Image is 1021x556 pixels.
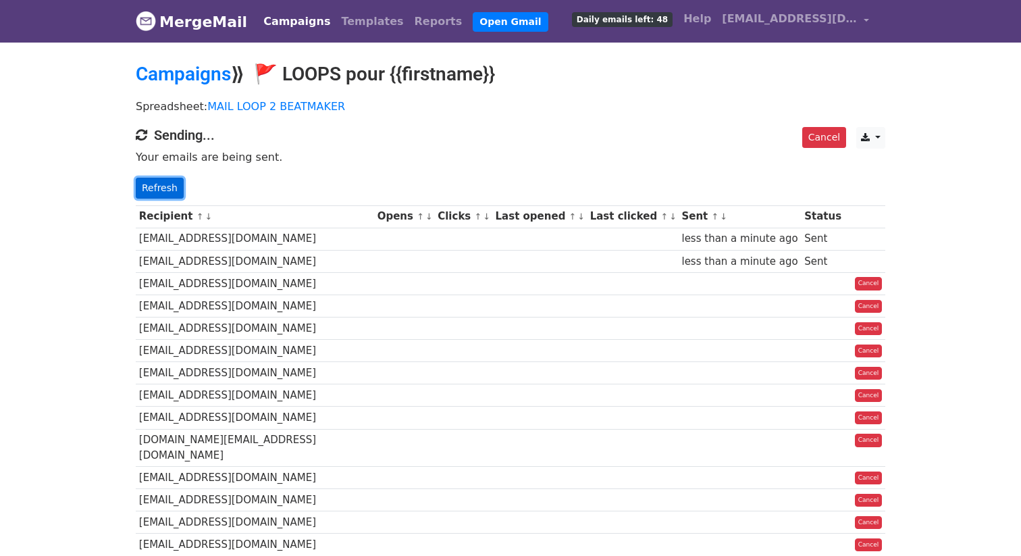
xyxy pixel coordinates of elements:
a: ↑ [417,211,424,222]
th: Last clicked [587,205,679,228]
td: [EMAIL_ADDRESS][DOMAIN_NAME] [136,384,374,407]
th: Status [801,205,844,228]
td: [EMAIL_ADDRESS][DOMAIN_NAME] [136,362,374,384]
a: Cancel [855,389,883,403]
td: [EMAIL_ADDRESS][DOMAIN_NAME] [136,489,374,511]
a: ↑ [569,211,577,222]
td: [EMAIL_ADDRESS][DOMAIN_NAME] [136,534,374,556]
a: Cancel [855,516,883,530]
div: less than a minute ago [681,231,797,247]
a: Cancel [855,472,883,485]
a: MergeMail [136,7,247,36]
a: MAIL LOOP 2 BEATMAKER [207,100,345,113]
td: Sent [801,250,844,272]
a: ↓ [205,211,212,222]
div: Widget de chat [953,491,1021,556]
a: Daily emails left: 48 [567,5,678,32]
p: Your emails are being sent. [136,150,885,164]
td: Sent [801,228,844,250]
a: Cancel [855,367,883,380]
th: Opens [374,205,435,228]
td: [EMAIL_ADDRESS][DOMAIN_NAME] [136,272,374,295]
td: [EMAIL_ADDRESS][DOMAIN_NAME] [136,467,374,489]
th: Last opened [492,205,587,228]
th: Recipient [136,205,374,228]
a: Help [678,5,716,32]
a: ↓ [720,211,727,222]
a: Campaigns [258,8,336,35]
td: [EMAIL_ADDRESS][DOMAIN_NAME] [136,318,374,340]
a: ↓ [425,211,433,222]
a: ↑ [712,211,719,222]
p: Spreadsheet: [136,99,885,113]
a: ↑ [660,211,668,222]
a: Reports [409,8,468,35]
a: Cancel [855,300,883,313]
a: Campaigns [136,63,231,85]
th: Clicks [434,205,492,228]
td: [EMAIL_ADDRESS][DOMAIN_NAME] [136,250,374,272]
a: Cancel [855,494,883,507]
a: Cancel [855,434,883,447]
a: ↓ [483,211,490,222]
a: Cancel [855,411,883,425]
a: ↓ [669,211,677,222]
td: [EMAIL_ADDRESS][DOMAIN_NAME] [136,340,374,362]
span: [EMAIL_ADDRESS][DOMAIN_NAME] [722,11,857,27]
h4: Sending... [136,127,885,143]
td: [EMAIL_ADDRESS][DOMAIN_NAME] [136,295,374,317]
span: Daily emails left: 48 [572,12,673,27]
td: [EMAIL_ADDRESS][DOMAIN_NAME] [136,407,374,429]
a: Open Gmail [473,12,548,32]
td: [DOMAIN_NAME][EMAIL_ADDRESS][DOMAIN_NAME] [136,429,374,467]
a: Refresh [136,178,184,199]
a: ↑ [197,211,204,222]
td: [EMAIL_ADDRESS][DOMAIN_NAME] [136,511,374,534]
a: Cancel [855,345,883,358]
div: less than a minute ago [681,254,797,270]
a: Cancel [855,322,883,336]
a: Templates [336,8,409,35]
a: [EMAIL_ADDRESS][DOMAIN_NAME] [716,5,874,37]
a: Cancel [855,538,883,552]
a: ↓ [577,211,585,222]
img: MergeMail logo [136,11,156,31]
h2: ⟫ 🚩 LOOPS pour {{firstname}} [136,63,885,86]
a: Cancel [802,127,846,148]
a: ↑ [475,211,482,222]
td: [EMAIL_ADDRESS][DOMAIN_NAME] [136,228,374,250]
th: Sent [679,205,802,228]
a: Cancel [855,277,883,290]
iframe: Chat Widget [953,491,1021,556]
